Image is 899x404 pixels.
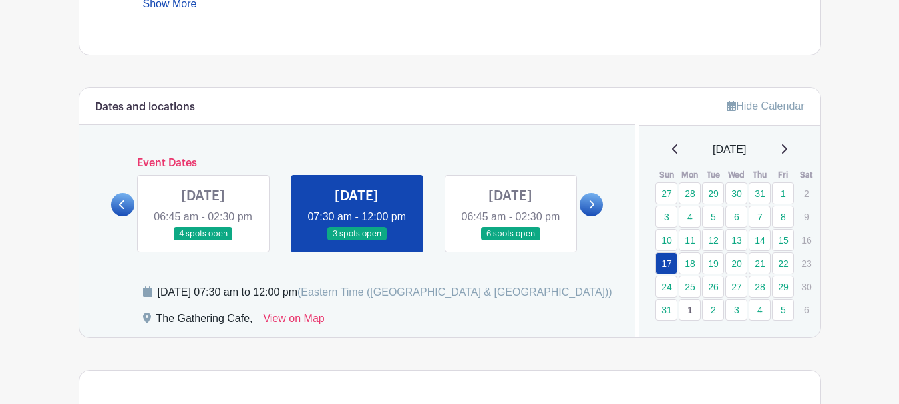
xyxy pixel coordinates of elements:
[263,311,324,332] a: View on Map
[655,252,677,274] a: 17
[702,276,724,298] a: 26
[795,300,817,320] p: 6
[655,299,677,321] a: 31
[679,252,701,274] a: 18
[725,229,747,251] a: 13
[655,229,677,251] a: 10
[725,299,747,321] a: 3
[678,168,701,182] th: Mon
[725,168,748,182] th: Wed
[95,101,195,114] h6: Dates and locations
[795,206,817,227] p: 9
[795,183,817,204] p: 2
[679,182,701,204] a: 28
[655,276,677,298] a: 24
[727,101,804,112] a: Hide Calendar
[702,299,724,321] a: 2
[772,182,794,204] a: 1
[749,252,771,274] a: 21
[795,230,817,250] p: 16
[679,299,701,321] a: 1
[297,286,612,298] span: (Eastern Time ([GEOGRAPHIC_DATA] & [GEOGRAPHIC_DATA]))
[772,299,794,321] a: 5
[795,276,817,297] p: 30
[772,206,794,228] a: 8
[725,276,747,298] a: 27
[725,182,747,204] a: 30
[679,276,701,298] a: 25
[156,311,253,332] div: The Gathering Cafe,
[749,299,771,321] a: 4
[749,229,771,251] a: 14
[158,284,612,300] div: [DATE] 07:30 am to 12:00 pm
[702,252,724,274] a: 19
[748,168,771,182] th: Thu
[772,229,794,251] a: 15
[655,206,677,228] a: 3
[772,252,794,274] a: 22
[795,253,817,274] p: 23
[655,182,677,204] a: 27
[702,206,724,228] a: 5
[749,182,771,204] a: 31
[795,168,818,182] th: Sat
[701,168,725,182] th: Tue
[725,252,747,274] a: 20
[655,168,678,182] th: Sun
[134,157,580,170] h6: Event Dates
[679,229,701,251] a: 11
[725,206,747,228] a: 6
[772,276,794,298] a: 29
[702,182,724,204] a: 29
[749,276,771,298] a: 28
[713,142,746,158] span: [DATE]
[749,206,771,228] a: 7
[702,229,724,251] a: 12
[679,206,701,228] a: 4
[771,168,795,182] th: Fri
